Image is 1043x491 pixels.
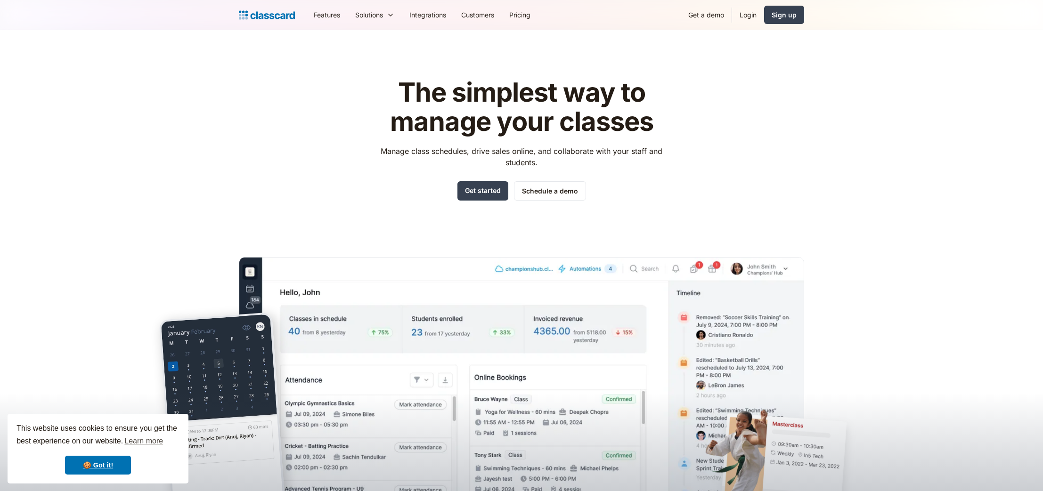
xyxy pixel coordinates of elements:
[681,4,732,25] a: Get a demo
[306,4,348,25] a: Features
[772,10,797,20] div: Sign up
[372,78,671,136] h1: The simplest way to manage your classes
[514,181,586,201] a: Schedule a demo
[355,10,383,20] div: Solutions
[402,4,454,25] a: Integrations
[239,8,295,22] a: home
[732,4,764,25] a: Login
[502,4,538,25] a: Pricing
[8,414,188,483] div: cookieconsent
[372,145,671,168] p: Manage class schedules, drive sales online, and collaborate with your staff and students.
[348,4,402,25] div: Solutions
[65,456,131,475] a: dismiss cookie message
[16,423,179,448] span: This website uses cookies to ensure you get the best experience on our website.
[123,434,164,448] a: learn more about cookies
[457,181,508,201] a: Get started
[764,6,804,24] a: Sign up
[454,4,502,25] a: Customers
